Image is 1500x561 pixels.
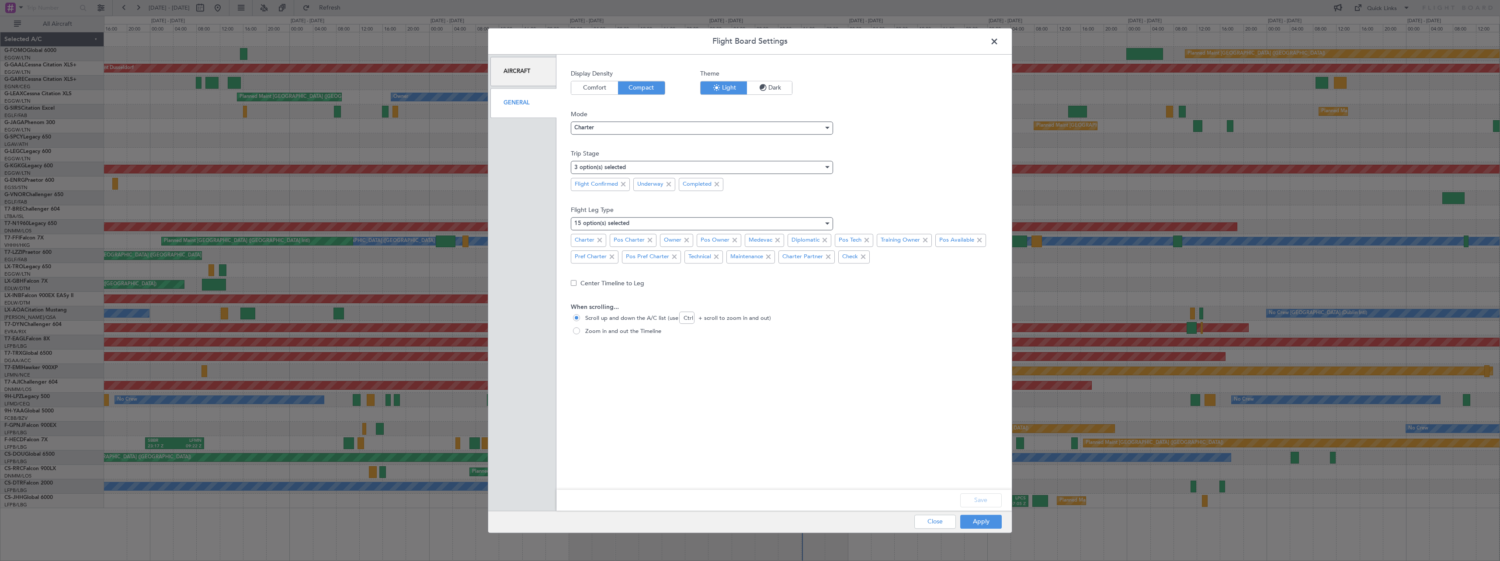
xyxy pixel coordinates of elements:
mat-select-trigger: 3 option(s) selected [574,165,626,170]
span: Mode [571,110,997,119]
label: Center Timeline to Leg [580,279,644,288]
span: Theme [700,69,792,78]
button: Compact [618,81,665,94]
span: Zoom in and out the Timeline [582,327,661,336]
span: Pref Charter [575,253,607,261]
span: Pos Tech [839,236,861,245]
span: Scroll up and down the A/C list (use Ctrl + scroll to zoom in and out) [582,314,771,323]
button: Apply [960,515,1002,529]
span: Maintenance [730,253,763,261]
button: Close [914,515,956,529]
span: Charter [575,236,594,245]
mat-select-trigger: 15 option(s) selected [574,221,629,227]
span: Technical [688,253,711,261]
span: Display Density [571,69,665,78]
div: Aircraft [490,57,556,86]
span: Pos Owner [701,236,729,245]
span: Owner [664,236,681,245]
span: Pos Available [939,236,974,245]
header: Flight Board Settings [488,28,1012,55]
span: Trip Stage [571,149,997,158]
span: Completed [683,180,712,189]
span: Charter [574,125,594,131]
span: Underway [637,180,663,189]
span: Pos Pref Charter [626,253,669,261]
span: Check [842,253,858,261]
span: When scrolling... [571,303,997,312]
button: Light [701,81,747,94]
span: Charter Partner [782,253,823,261]
span: Flight Confirmed [575,180,618,189]
button: Dark [747,81,792,94]
button: Comfort [571,81,618,94]
span: Flight Leg Type [571,205,997,215]
span: Pos Charter [614,236,645,245]
div: General [490,88,556,118]
span: Diplomatic [792,236,819,245]
span: Training Owner [881,236,920,245]
span: Medevac [749,236,772,245]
